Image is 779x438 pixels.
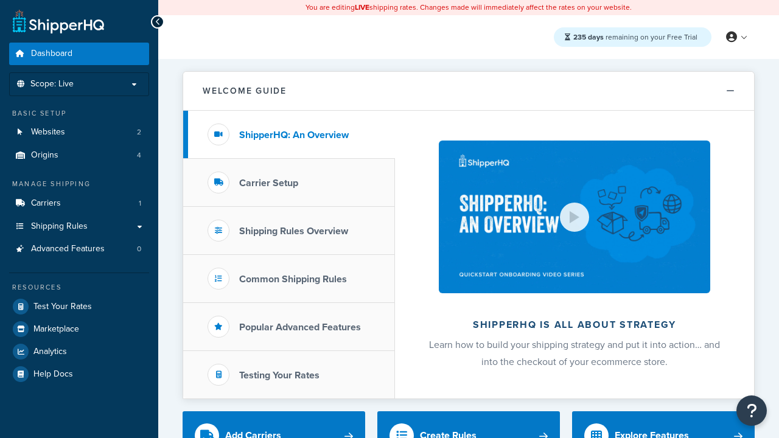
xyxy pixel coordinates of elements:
[33,347,67,357] span: Analytics
[9,121,149,144] li: Websites
[31,49,72,59] span: Dashboard
[9,179,149,189] div: Manage Shipping
[9,282,149,293] div: Resources
[239,130,349,141] h3: ShipperHQ: An Overview
[355,2,369,13] b: LIVE
[137,150,141,161] span: 4
[9,192,149,215] a: Carriers1
[439,141,710,293] img: ShipperHQ is all about strategy
[9,341,149,363] a: Analytics
[239,322,361,333] h3: Popular Advanced Features
[429,338,720,369] span: Learn how to build your shipping strategy and put it into action… and into the checkout of your e...
[9,144,149,167] li: Origins
[9,318,149,340] a: Marketplace
[33,302,92,312] span: Test Your Rates
[736,395,767,426] button: Open Resource Center
[9,238,149,260] li: Advanced Features
[31,244,105,254] span: Advanced Features
[9,296,149,318] a: Test Your Rates
[31,150,58,161] span: Origins
[239,178,298,189] h3: Carrier Setup
[139,198,141,209] span: 1
[31,198,61,209] span: Carriers
[31,221,88,232] span: Shipping Rules
[33,369,73,380] span: Help Docs
[427,319,722,330] h2: ShipperHQ is all about strategy
[9,192,149,215] li: Carriers
[183,72,754,111] button: Welcome Guide
[239,274,347,285] h3: Common Shipping Rules
[31,127,65,137] span: Websites
[573,32,604,43] strong: 235 days
[9,215,149,238] a: Shipping Rules
[9,121,149,144] a: Websites2
[9,238,149,260] a: Advanced Features0
[239,226,348,237] h3: Shipping Rules Overview
[573,32,697,43] span: remaining on your Free Trial
[9,108,149,119] div: Basic Setup
[33,324,79,335] span: Marketplace
[137,244,141,254] span: 0
[9,43,149,65] a: Dashboard
[30,79,74,89] span: Scope: Live
[239,370,320,381] h3: Testing Your Rates
[137,127,141,137] span: 2
[9,144,149,167] a: Origins4
[9,363,149,385] a: Help Docs
[203,86,287,96] h2: Welcome Guide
